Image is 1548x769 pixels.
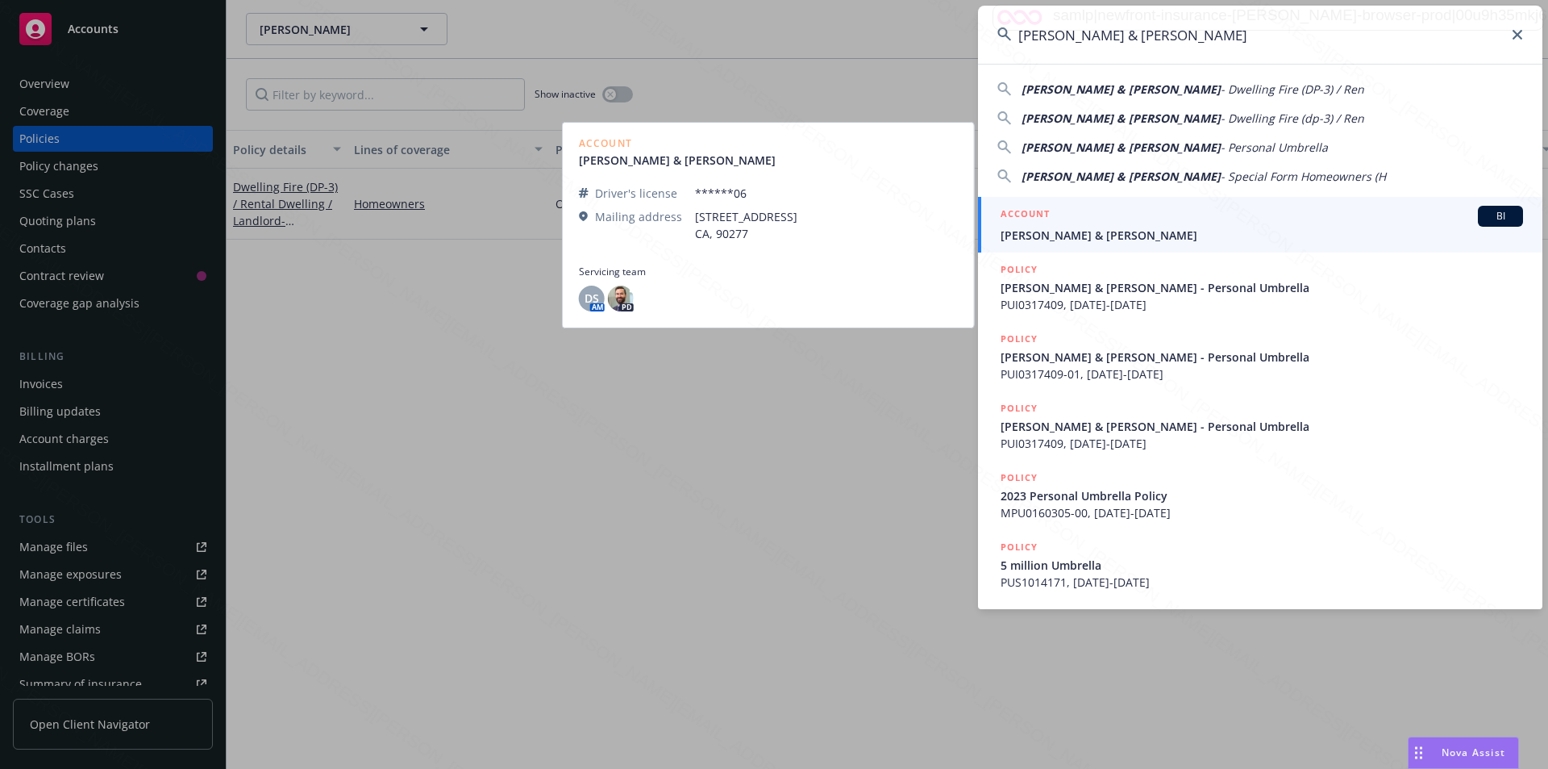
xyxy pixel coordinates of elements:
a: ACCOUNTBI[PERSON_NAME] & [PERSON_NAME] [978,197,1542,253]
span: BI [1484,209,1517,224]
div: Drag to move [1409,738,1429,768]
span: PUI0317409-01, [DATE]-[DATE] [1001,366,1523,382]
a: POLICY[PERSON_NAME] & [PERSON_NAME] - Personal UmbrellaPUI0317409-01, [DATE]-[DATE] [978,322,1542,391]
span: PUI0317409, [DATE]-[DATE] [1001,435,1523,452]
a: POLICY[PERSON_NAME] & [PERSON_NAME] - Personal UmbrellaPUI0317409, [DATE]-[DATE] [978,391,1542,461]
span: [PERSON_NAME] & [PERSON_NAME] [1022,81,1221,97]
span: [PERSON_NAME] & [PERSON_NAME] [1001,227,1523,244]
span: PUS1014171, [DATE]-[DATE] [1001,574,1523,591]
span: [PERSON_NAME] & [PERSON_NAME] [1022,169,1221,184]
span: [PERSON_NAME] & [PERSON_NAME] - Personal Umbrella [1001,279,1523,296]
span: [PERSON_NAME] & [PERSON_NAME] - Personal Umbrella [1001,349,1523,366]
span: [PERSON_NAME] & [PERSON_NAME] - Personal Umbrella [1001,418,1523,435]
h5: POLICY [1001,331,1038,347]
span: - Dwelling Fire (dp-3) / Ren [1221,111,1364,126]
span: PUI0317409, [DATE]-[DATE] [1001,296,1523,313]
span: Nova Assist [1442,746,1505,759]
h5: ACCOUNT [1001,206,1050,225]
span: 5 million Umbrella [1001,557,1523,574]
button: Nova Assist [1408,737,1519,769]
input: Search... [978,6,1542,64]
a: POLICY[PERSON_NAME] & [PERSON_NAME] - Personal UmbrellaPUI0317409, [DATE]-[DATE] [978,253,1542,322]
span: - Dwelling Fire (DP-3) / Ren [1221,81,1364,97]
span: MPU0160305-00, [DATE]-[DATE] [1001,504,1523,521]
a: POLICY2023 Personal Umbrella PolicyMPU0160305-00, [DATE]-[DATE] [978,461,1542,530]
h5: POLICY [1001,400,1038,416]
a: POLICY5 million UmbrellaPUS1014171, [DATE]-[DATE] [978,530,1542,600]
span: [PERSON_NAME] & [PERSON_NAME] [1022,140,1221,155]
span: - Personal Umbrella [1221,140,1328,155]
h5: POLICY [1001,539,1038,555]
span: [PERSON_NAME] & [PERSON_NAME] [1022,111,1221,126]
span: - Special Form Homeowners (H [1221,169,1386,184]
h5: POLICY [1001,261,1038,278]
h5: POLICY [1001,470,1038,486]
span: 2023 Personal Umbrella Policy [1001,487,1523,504]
